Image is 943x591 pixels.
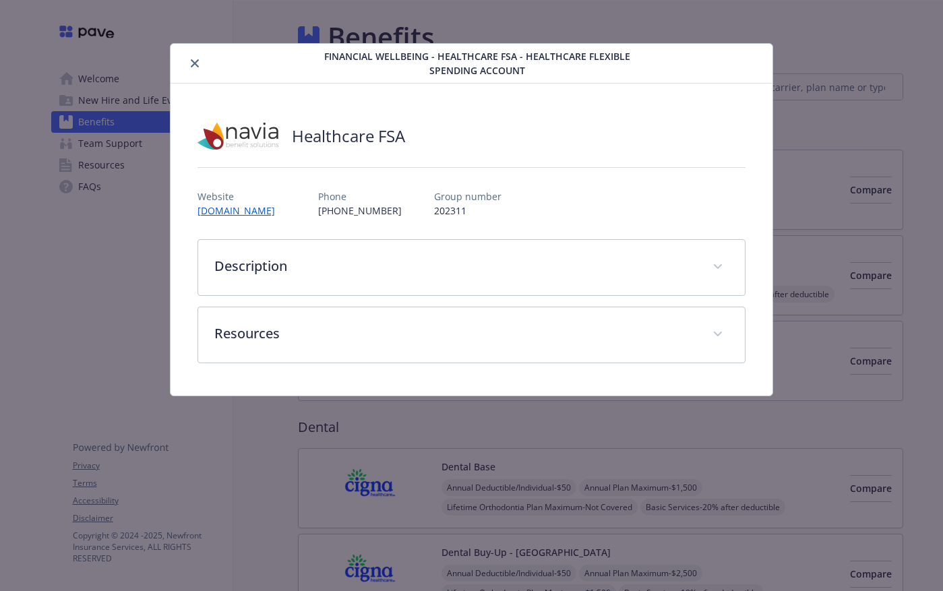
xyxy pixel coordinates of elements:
a: [DOMAIN_NAME] [197,204,286,217]
p: Phone [318,189,402,204]
h2: Healthcare FSA [292,125,405,148]
span: Financial Wellbeing - Healthcare FSA - Healthcare Flexible Spending Account [299,49,654,77]
p: Description [214,256,696,276]
p: Group number [434,189,501,204]
p: [PHONE_NUMBER] [318,204,402,218]
p: 202311 [434,204,501,218]
p: Website [197,189,286,204]
div: Description [198,240,745,295]
button: close [187,55,203,71]
div: details for plan Financial Wellbeing - Healthcare FSA - Healthcare Flexible Spending Account [94,43,849,396]
p: Resources [214,323,696,344]
div: Resources [198,307,745,363]
img: Navia Benefit Solutions [197,116,278,156]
